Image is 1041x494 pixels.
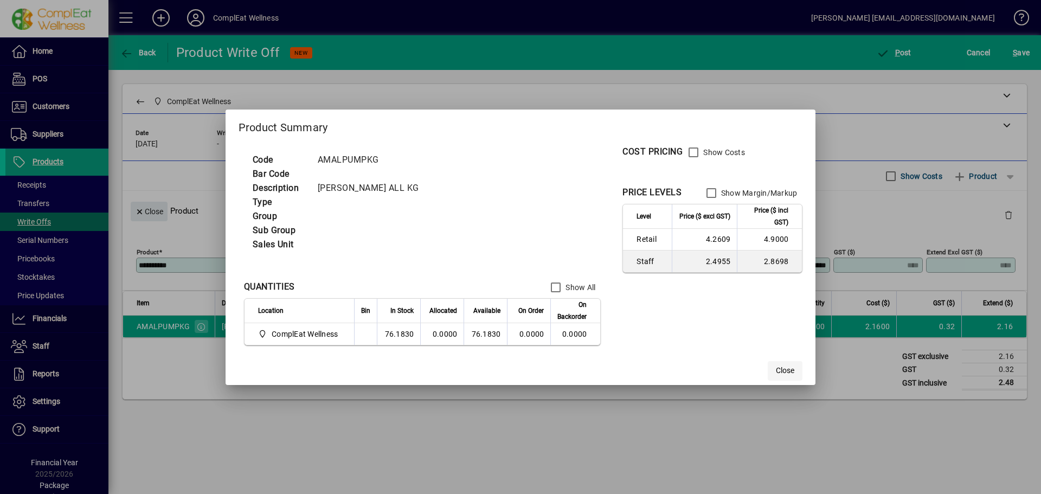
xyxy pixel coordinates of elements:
[563,282,595,293] label: Show All
[244,280,295,293] div: QUANTITIES
[550,323,600,345] td: 0.0000
[622,145,683,158] div: COST PRICING
[464,323,507,345] td: 76.1830
[247,209,312,223] td: Group
[518,305,544,317] span: On Order
[312,181,432,195] td: [PERSON_NAME] ALL KG
[701,147,745,158] label: Show Costs
[637,234,665,245] span: Retail
[737,251,802,272] td: 2.8698
[247,181,312,195] td: Description
[672,229,737,251] td: 4.2609
[247,153,312,167] td: Code
[622,186,682,199] div: PRICE LEVELS
[361,305,370,317] span: Bin
[679,210,730,222] span: Price ($ excl GST)
[768,361,802,381] button: Close
[247,167,312,181] td: Bar Code
[258,305,284,317] span: Location
[672,251,737,272] td: 2.4955
[377,323,420,345] td: 76.1830
[429,305,457,317] span: Allocated
[272,329,338,339] span: ComplEat Wellness
[744,204,788,228] span: Price ($ incl GST)
[519,330,544,338] span: 0.0000
[312,153,432,167] td: AMALPUMPKG
[247,195,312,209] td: Type
[719,188,798,198] label: Show Margin/Markup
[247,223,312,238] td: Sub Group
[737,229,802,251] td: 4.9000
[226,110,816,141] h2: Product Summary
[776,365,794,376] span: Close
[557,299,587,323] span: On Backorder
[258,328,343,341] span: ComplEat Wellness
[390,305,414,317] span: In Stock
[637,210,651,222] span: Level
[247,238,312,252] td: Sales Unit
[473,305,500,317] span: Available
[637,256,665,267] span: Staff
[420,323,464,345] td: 0.0000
